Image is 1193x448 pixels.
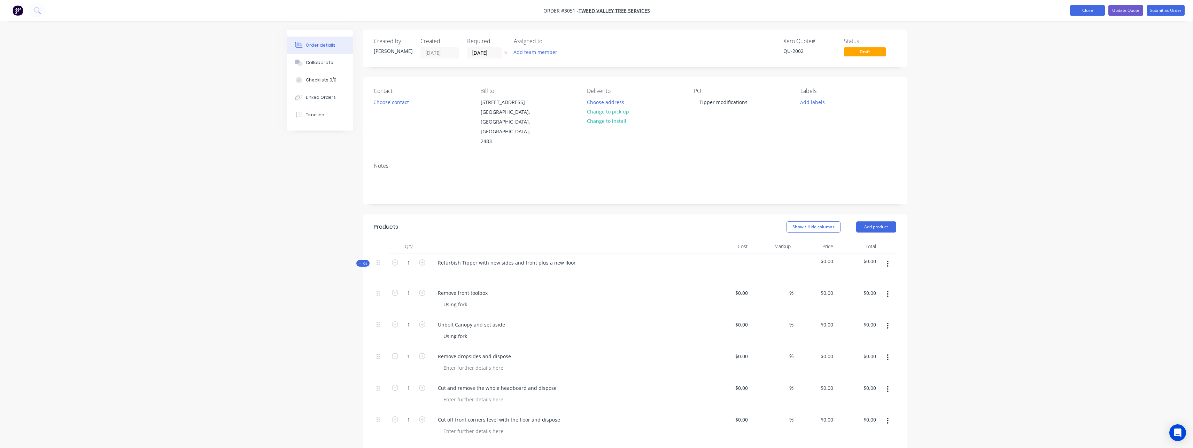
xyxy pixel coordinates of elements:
div: Qty [388,239,429,253]
div: Xero Quote # [783,38,836,45]
button: Close [1070,5,1105,16]
span: $0.00 [839,258,876,265]
div: PO [694,88,789,94]
button: Order details [287,37,353,54]
div: Price [793,239,836,253]
div: [STREET_ADDRESS] [481,97,539,107]
button: Collaborate [287,54,353,71]
span: % [789,416,793,424]
span: % [789,384,793,392]
button: Choose contact [370,97,412,107]
div: Remove front toolbox [432,288,493,298]
div: Remove dropsides and dispose [432,351,517,361]
div: Products [374,223,398,231]
a: Tweed Valley Tree Services [579,7,650,14]
div: Checklists 0/0 [306,77,336,83]
div: Unbolt Canopy and set aside [432,320,511,330]
div: Assigned to [514,38,583,45]
div: Markup [751,239,793,253]
button: Show / Hide columns [787,221,840,233]
button: Choose address [583,97,628,107]
span: Kit [358,261,367,266]
div: Bill to [480,88,576,94]
div: Deliver to [587,88,682,94]
span: Order #3051 - [543,7,579,14]
button: Update Quote [1108,5,1143,16]
button: Kit [356,260,370,267]
div: Notes [374,163,896,169]
button: Add team member [514,47,561,57]
span: % [789,321,793,329]
div: [STREET_ADDRESS][GEOGRAPHIC_DATA], [GEOGRAPHIC_DATA], [GEOGRAPHIC_DATA], 2483 [475,97,544,147]
div: Created by [374,38,412,45]
div: Open Intercom Messenger [1169,424,1186,441]
div: Created [420,38,459,45]
span: % [789,289,793,297]
span: % [789,352,793,360]
div: Tipper modifications [694,97,753,107]
div: Using fork [438,299,473,309]
div: Cut off front corners level with the floor and dispose [432,415,566,425]
button: Timeline [287,106,353,124]
button: Add product [856,221,896,233]
div: Cost [708,239,751,253]
div: [GEOGRAPHIC_DATA], [GEOGRAPHIC_DATA], [GEOGRAPHIC_DATA], 2483 [481,107,539,146]
span: $0.00 [796,258,834,265]
img: Factory [13,5,23,16]
div: Collaborate [306,60,333,66]
div: Linked Orders [306,94,336,101]
button: Linked Orders [287,89,353,106]
button: Add team member [510,47,561,57]
div: Required [467,38,505,45]
button: Submit as Order [1147,5,1185,16]
div: Contact [374,88,469,94]
button: Checklists 0/0 [287,71,353,89]
div: Order details [306,42,335,48]
div: Total [836,239,879,253]
div: Labels [800,88,896,94]
div: Refurbish Tipper with new sides and front plus a new floor [432,258,581,268]
div: [PERSON_NAME] [374,47,412,55]
div: Using fork [438,331,473,341]
button: Add labels [797,97,829,107]
div: Cut and remove the whole headboard and dispose [432,383,562,393]
div: Status [844,38,896,45]
div: QU-2002 [783,47,836,55]
span: Draft [844,47,886,56]
button: Change to pick up [583,107,633,116]
div: Timeline [306,112,324,118]
button: Change to install [583,116,630,126]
